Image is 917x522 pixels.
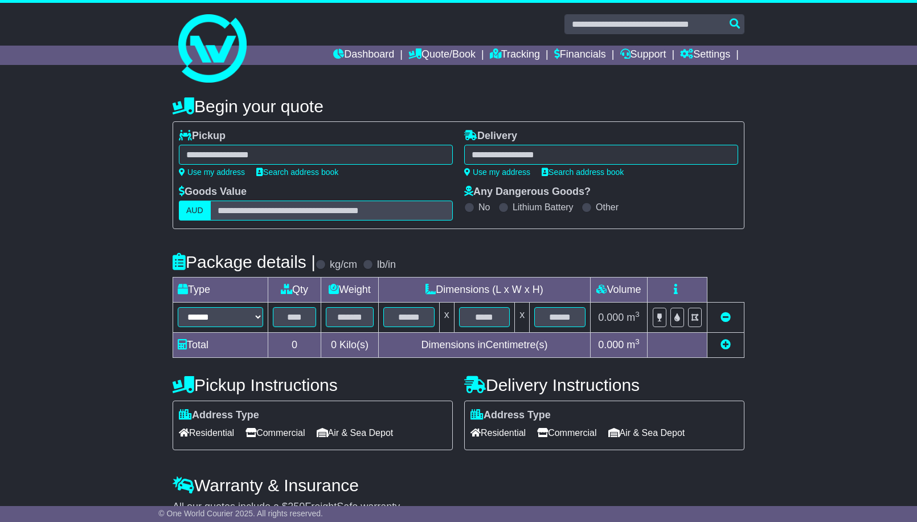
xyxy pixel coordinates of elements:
[620,46,666,65] a: Support
[378,278,590,303] td: Dimensions (L x W x H)
[179,186,247,198] label: Goods Value
[173,376,453,394] h4: Pickup Instructions
[321,332,379,357] td: Kilo(s)
[596,202,619,213] label: Other
[268,332,321,357] td: 0
[439,303,454,332] td: x
[608,424,685,442] span: Air & Sea Depot
[513,202,574,213] label: Lithium Battery
[173,501,744,513] div: All our quotes include a $ FreightSafe warranty.
[245,424,305,442] span: Commercial
[470,409,551,422] label: Address Type
[598,339,624,350] span: 0.000
[464,376,744,394] h4: Delivery Instructions
[598,312,624,323] span: 0.000
[537,424,596,442] span: Commercial
[464,168,530,177] a: Use my address
[635,310,640,319] sup: 3
[720,339,731,350] a: Add new item
[515,303,530,332] td: x
[635,337,640,346] sup: 3
[378,332,590,357] td: Dimensions in Centimetre(s)
[256,168,338,177] a: Search address book
[720,312,731,323] a: Remove this item
[179,168,245,177] a: Use my address
[333,46,394,65] a: Dashboard
[627,339,640,350] span: m
[627,312,640,323] span: m
[331,339,337,350] span: 0
[179,130,226,142] label: Pickup
[173,476,744,495] h4: Warranty & Insurance
[173,97,744,116] h4: Begin your quote
[288,501,305,512] span: 250
[317,424,394,442] span: Air & Sea Depot
[464,186,591,198] label: Any Dangerous Goods?
[554,46,606,65] a: Financials
[470,424,526,442] span: Residential
[680,46,730,65] a: Settings
[408,46,476,65] a: Quote/Book
[179,201,211,221] label: AUD
[179,409,259,422] label: Address Type
[478,202,490,213] label: No
[173,278,268,303] td: Type
[377,259,396,271] label: lb/in
[173,252,316,271] h4: Package details |
[321,278,379,303] td: Weight
[158,509,323,518] span: © One World Courier 2025. All rights reserved.
[173,332,268,357] td: Total
[542,168,624,177] a: Search address book
[590,278,647,303] td: Volume
[490,46,540,65] a: Tracking
[179,424,234,442] span: Residential
[268,278,321,303] td: Qty
[330,259,357,271] label: kg/cm
[464,130,517,142] label: Delivery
